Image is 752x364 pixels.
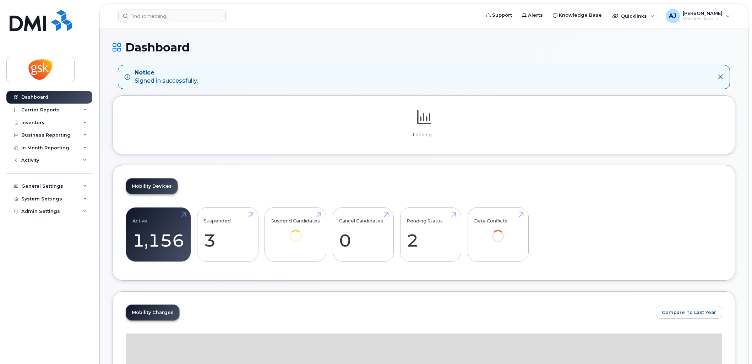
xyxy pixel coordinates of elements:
a: Pending Status 2 [407,211,454,258]
a: Mobility Devices [126,178,178,194]
a: Suspend Candidates [271,211,320,252]
span: Compare To Last Year [662,309,716,316]
p: Loading... [126,132,722,138]
strong: Notice [135,69,198,77]
h1: Dashboard [113,41,735,54]
a: Data Conflicts [474,211,522,252]
a: Suspended 3 [204,211,252,258]
div: Signed in successfully. [135,69,198,85]
a: Cancel Candidates 0 [339,211,387,258]
a: Active 1,156 [132,211,184,258]
button: Compare To Last Year [656,306,722,319]
a: Mobility Charges [126,305,179,320]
